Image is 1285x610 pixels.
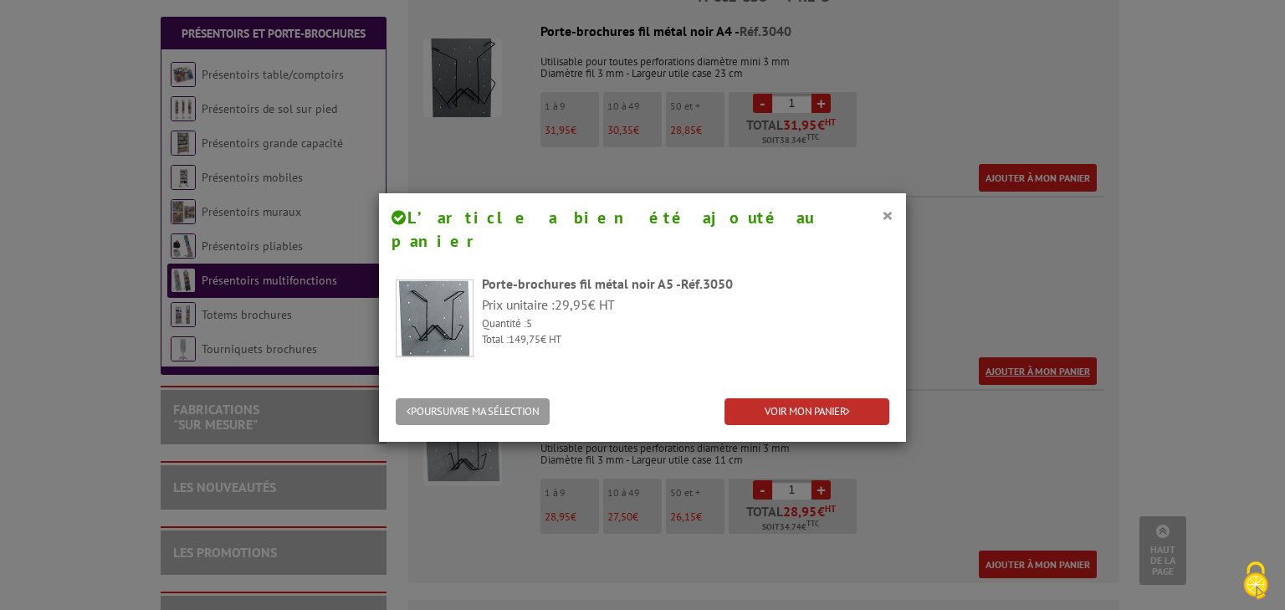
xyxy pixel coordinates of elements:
button: POURSUIVRE MA SÉLECTION [396,398,550,426]
span: 29,95 [555,296,588,313]
h4: L’article a bien été ajouté au panier [392,206,893,254]
p: Total : € HT [482,332,889,348]
span: Réf.3050 [681,275,733,292]
p: Prix unitaire : € HT [482,295,889,315]
span: 5 [526,316,532,331]
div: Porte-brochures fil métal noir A5 - [482,274,889,294]
span: 149,75 [509,332,540,346]
img: Cookies (fenêtre modale) [1235,560,1277,602]
p: Quantité : [482,316,889,332]
a: VOIR MON PANIER [724,398,889,426]
button: × [882,204,893,226]
button: Cookies (fenêtre modale) [1226,553,1285,610]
